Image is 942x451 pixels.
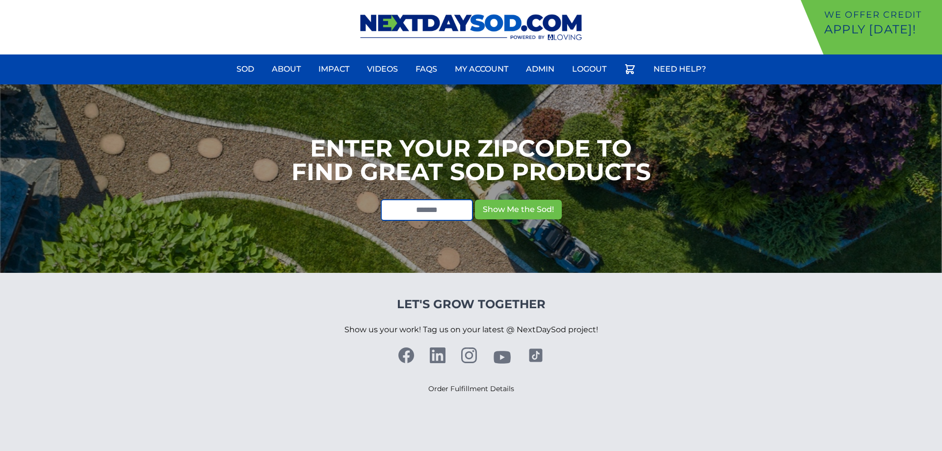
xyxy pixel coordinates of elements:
[344,296,598,312] h4: Let's Grow Together
[313,57,355,81] a: Impact
[824,8,938,22] p: We offer Credit
[266,57,307,81] a: About
[231,57,260,81] a: Sod
[410,57,443,81] a: FAQs
[449,57,514,81] a: My Account
[520,57,560,81] a: Admin
[344,312,598,347] p: Show us your work! Tag us on your latest @ NextDaySod project!
[361,57,404,81] a: Videos
[291,136,651,184] h1: Enter your Zipcode to Find Great Sod Products
[824,22,938,37] p: Apply [DATE]!
[648,57,712,81] a: Need Help?
[475,200,562,219] button: Show Me the Sod!
[428,384,514,393] a: Order Fulfillment Details
[566,57,612,81] a: Logout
